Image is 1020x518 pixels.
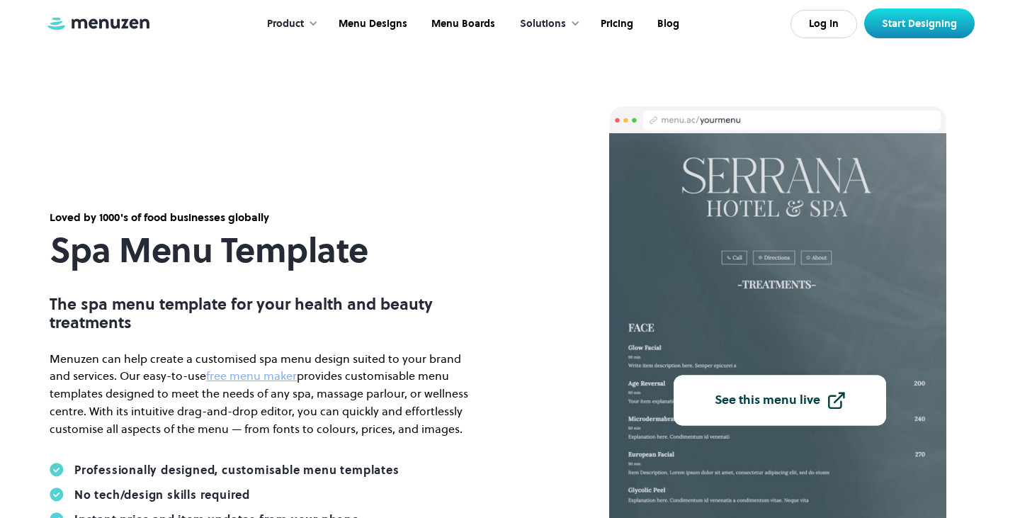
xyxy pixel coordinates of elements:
[674,375,886,425] a: See this menu live
[206,368,297,383] a: free menu maker
[253,2,325,46] div: Product
[50,295,475,332] p: The spa menu template for your health and beauty treatments
[715,394,820,407] div: See this menu live
[74,488,250,502] div: No tech/design skills required
[74,463,399,477] div: Professionally designed, customisable menu templates
[506,2,587,46] div: Solutions
[644,2,690,46] a: Blog
[325,2,418,46] a: Menu Designs
[520,16,566,32] div: Solutions
[50,231,475,270] h1: Spa Menu Template
[267,16,304,32] div: Product
[50,210,475,225] div: Loved by 1000's of food businesses globally
[790,10,857,38] a: Log In
[50,350,475,438] p: Menuzen can help create a customised spa menu design suited to your brand and services. Our easy-...
[418,2,506,46] a: Menu Boards
[587,2,644,46] a: Pricing
[864,9,975,38] a: Start Designing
